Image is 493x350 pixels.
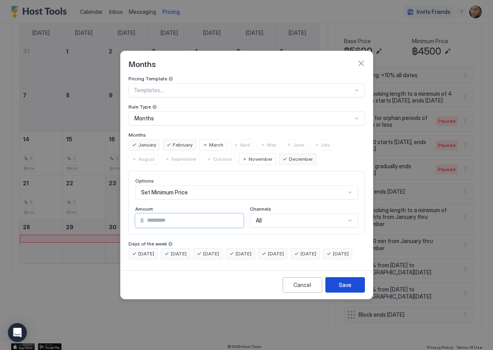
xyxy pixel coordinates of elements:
[128,132,146,138] span: Months
[128,57,156,69] span: Months
[249,156,272,163] span: November
[267,141,276,148] span: May
[293,281,311,289] div: Cancel
[240,141,250,148] span: April
[138,141,156,148] span: January
[134,115,154,122] span: Months
[8,323,27,342] div: Open Intercom Messenger
[135,178,154,184] span: Options
[203,250,219,257] span: [DATE]
[300,250,316,257] span: [DATE]
[128,241,167,247] span: Days of the week
[128,104,151,110] span: Rule Type
[333,250,349,257] span: [DATE]
[135,206,153,212] span: Amount
[283,277,322,293] button: Cancel
[268,250,284,257] span: [DATE]
[325,277,365,293] button: Save
[209,141,223,148] span: March
[339,281,351,289] div: Save
[141,189,188,196] span: Set Minimum Price
[128,76,167,82] span: Pricing Template
[321,141,330,148] span: July
[250,206,271,212] span: Channels
[138,250,154,257] span: [DATE]
[213,156,232,163] span: October
[144,214,243,227] input: Input Field
[140,217,144,224] span: ฿
[256,217,262,224] span: All
[173,141,193,148] span: February
[171,250,187,257] span: [DATE]
[289,156,313,163] span: December
[171,156,196,163] span: September
[236,250,251,257] span: [DATE]
[138,156,155,163] span: August
[293,141,304,148] span: June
